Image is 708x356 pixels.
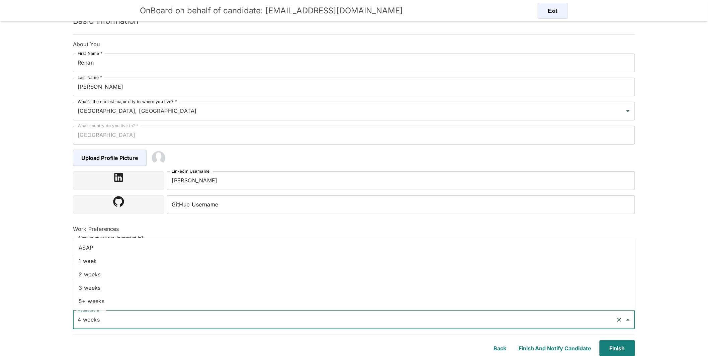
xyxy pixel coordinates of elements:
label: What's the closest major city to where you live? * [78,99,177,104]
h6: Work Preferences [73,225,635,233]
button: Exit [538,3,568,19]
li: 3 weeks [73,281,635,294]
button: Clear [615,315,624,325]
h5: OnBoard on behalf of candidate: [EMAIL_ADDRESS][DOMAIN_NAME] [140,5,403,16]
button: Open [623,106,633,116]
label: Last Name * [78,75,102,80]
li: 2 weeks [73,268,635,281]
label: LinkedIn Username [172,168,210,174]
h6: About You [73,40,635,48]
span: Upload Profile Picture [73,150,147,166]
li: 1 week [73,254,635,268]
label: First Name * [78,51,102,56]
label: What country do you live in? * [78,123,139,128]
li: 5+ weeks [73,294,635,308]
button: Close [623,315,633,325]
li: ASAP [73,241,635,254]
label: What roles are you interested in? [78,235,144,241]
img: 2Q== [152,151,165,165]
